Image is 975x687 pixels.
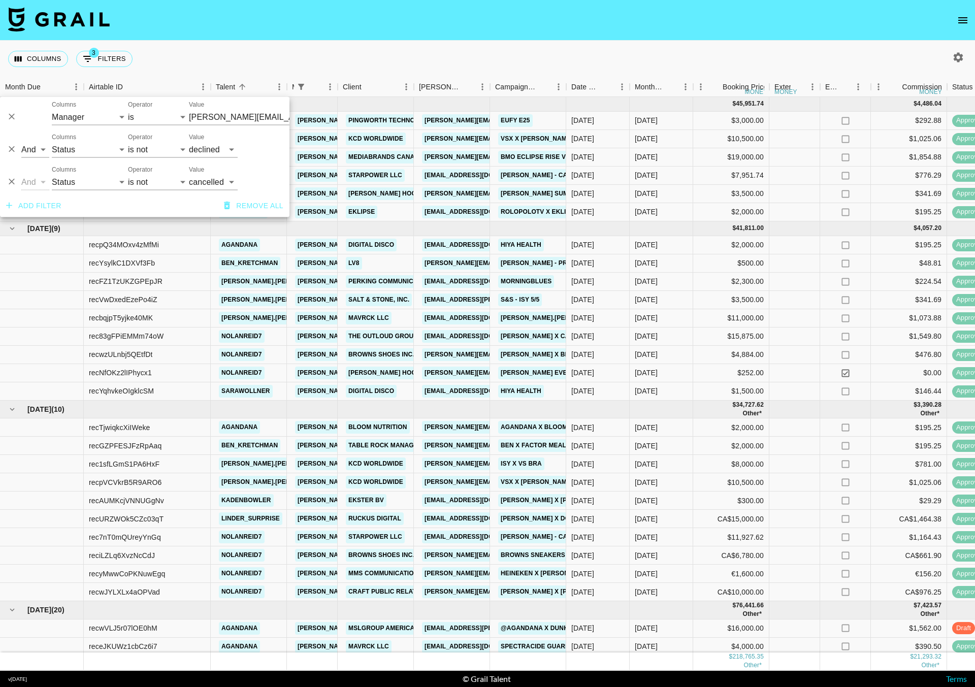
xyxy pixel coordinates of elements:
[346,531,405,543] a: Starpower LLC
[600,80,614,94] button: Sort
[791,80,805,94] button: Sort
[295,312,461,324] a: [PERSON_NAME][EMAIL_ADDRESS][DOMAIN_NAME]
[498,114,533,127] a: Eufy E25
[346,206,377,218] a: Eklipse
[2,197,66,215] button: Add filter
[953,10,973,30] button: open drawer
[346,640,392,653] a: Mavrck LLC
[211,77,287,97] div: Talent
[871,148,947,167] div: $1,854.88
[498,275,554,288] a: MorningBlues
[851,79,866,94] button: Menu
[219,531,265,543] a: nolanreid7
[498,187,615,200] a: [PERSON_NAME] Summer Apparel
[346,476,406,488] a: KCD Worldwide
[21,174,49,190] select: Logic operator
[52,165,76,174] label: Columns
[498,385,544,398] a: Hiya Health
[917,224,941,233] div: 4,057.20
[693,167,769,185] div: $7,951.74
[498,169,642,182] a: [PERSON_NAME] - Captain [PERSON_NAME]
[295,239,461,251] a: [PERSON_NAME][EMAIL_ADDRESS][DOMAIN_NAME]
[419,77,461,97] div: [PERSON_NAME]
[571,207,594,217] div: 5/20/2025
[422,169,536,182] a: [EMAIL_ADDRESS][DOMAIN_NAME]
[89,386,154,396] div: recYqhvkeOIgklcSM
[693,236,769,254] div: $2,000.00
[635,368,658,378] div: Jun '25
[498,622,578,635] a: @AgandAna x Dunkin'
[723,77,767,97] div: Booking Price
[498,293,542,306] a: S&S - Isy 5/5
[84,77,211,97] div: Airtable ID
[571,349,594,359] div: 5/7/2025
[295,367,461,379] a: [PERSON_NAME][EMAIL_ADDRESS][DOMAIN_NAME]
[614,79,630,94] button: Menu
[498,640,677,653] a: Spectracide Guard Your Good Times x AGandAna
[295,275,461,288] a: [PERSON_NAME][EMAIL_ADDRESS][DOMAIN_NAME]
[414,77,490,97] div: Booker
[219,421,260,434] a: agandana
[287,77,338,97] div: Manager
[89,258,155,268] div: recYsylkC1DXVf3Fb
[422,439,588,452] a: [PERSON_NAME][EMAIL_ADDRESS][DOMAIN_NAME]
[635,77,664,97] div: Month Due
[693,291,769,309] div: $3,500.00
[635,349,658,359] div: Jun '25
[346,567,484,580] a: MMS Communications Netherlands BV
[571,134,594,144] div: 4/23/2025
[295,494,461,507] a: [PERSON_NAME][EMAIL_ADDRESS][DOMAIN_NAME]
[635,258,658,268] div: Jun '25
[219,330,265,343] a: nolanreid7
[708,80,723,94] button: Sort
[693,130,769,148] div: $10,500.00
[346,512,404,525] a: Ruckus Digital
[338,77,414,97] div: Client
[346,622,437,635] a: MSLGROUP Americas, LLC
[871,328,947,346] div: $1,549.80
[635,240,658,250] div: Jun '25
[422,239,536,251] a: [EMAIL_ADDRESS][DOMAIN_NAME]
[871,79,886,94] button: Menu
[571,152,594,162] div: 3/31/2025
[825,77,839,97] div: Expenses: Remove Commission?
[128,133,152,141] label: Operator
[292,77,294,97] div: Manager
[219,457,330,470] a: [PERSON_NAME].[PERSON_NAME]
[422,330,536,343] a: [EMAIL_ADDRESS][DOMAIN_NAME]
[635,188,658,199] div: May '25
[917,100,941,108] div: 4,486.04
[693,185,769,203] div: $3,500.00
[89,368,152,378] div: recNfOKz2lIPhycx1
[664,80,678,94] button: Sort
[69,79,84,94] button: Menu
[346,133,406,145] a: KCD Worldwide
[422,640,536,653] a: [EMAIL_ADDRESS][DOMAIN_NAME]
[693,79,708,94] button: Menu
[571,188,594,199] div: 2/18/2025
[399,79,414,94] button: Menu
[294,80,308,94] button: Show filters
[89,313,153,323] div: recbqjpT5yjke40MK
[89,77,123,97] div: Airtable ID
[295,476,461,488] a: [PERSON_NAME][EMAIL_ADDRESS][DOMAIN_NAME]
[678,79,693,94] button: Menu
[295,169,461,182] a: [PERSON_NAME][EMAIL_ADDRESS][DOMAIN_NAME]
[219,512,282,525] a: linder_surprise
[422,206,536,218] a: [EMAIL_ADDRESS][DOMAIN_NAME]
[745,89,768,95] div: money
[571,77,600,97] div: Date Created
[346,239,397,251] a: Digital Disco
[89,276,162,286] div: recFZ1TzUKZGPEpJR
[219,367,265,379] a: nolanreid7
[343,77,362,97] div: Client
[295,293,461,306] a: [PERSON_NAME][EMAIL_ADDRESS][DOMAIN_NAME]
[693,346,769,364] div: $4,884.00
[5,402,19,416] button: hide children
[871,167,947,185] div: $776.29
[219,257,280,270] a: ben_kretchman
[295,457,461,470] a: [PERSON_NAME][EMAIL_ADDRESS][DOMAIN_NAME]
[5,603,19,617] button: hide children
[5,221,19,236] button: hide children
[346,457,406,470] a: KCD Worldwide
